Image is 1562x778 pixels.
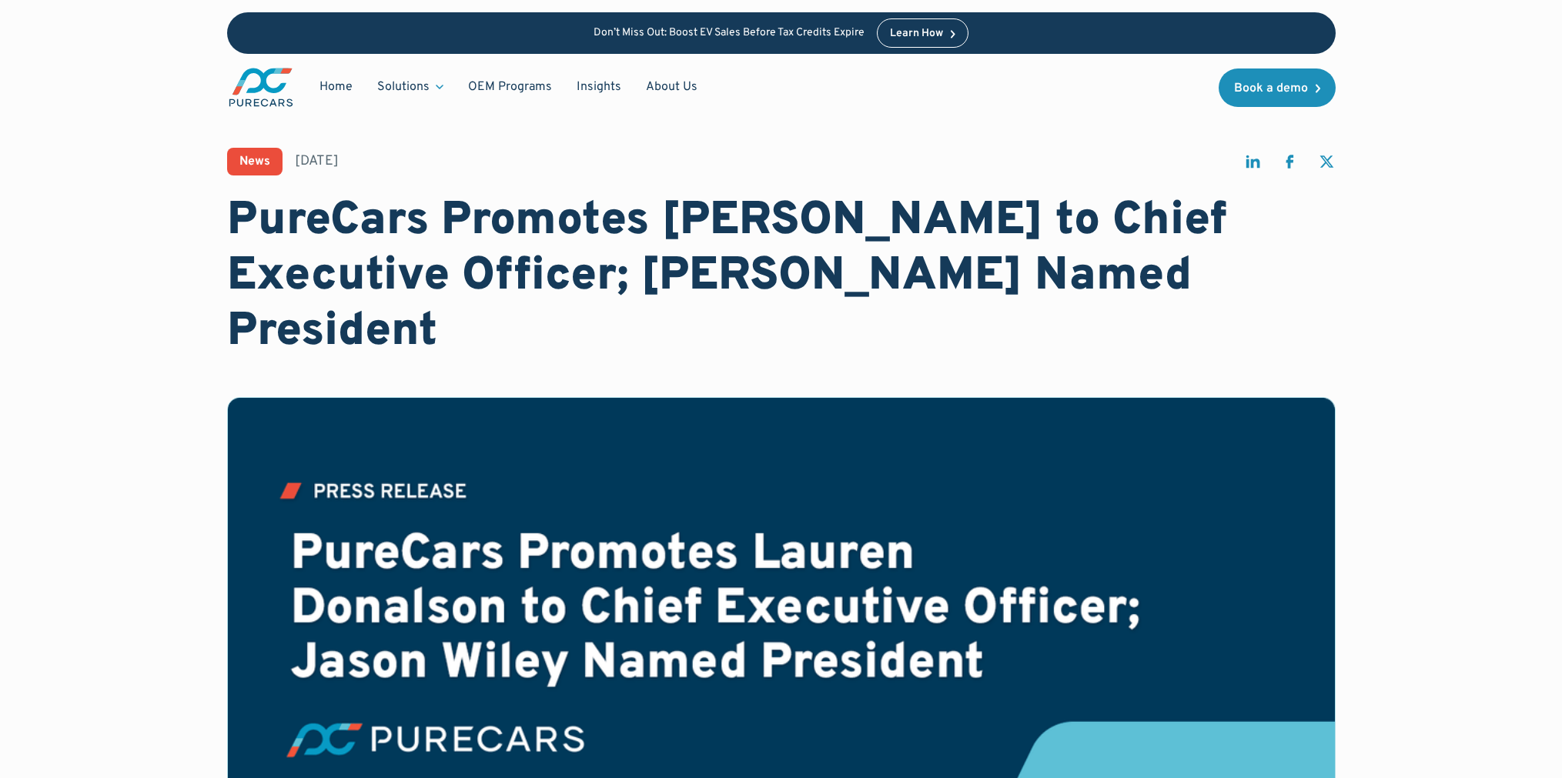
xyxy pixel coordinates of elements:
a: About Us [634,72,710,102]
h1: PureCars Promotes [PERSON_NAME] to Chief Executive Officer; [PERSON_NAME] Named President [227,194,1336,360]
div: News [239,155,270,168]
a: main [227,66,295,109]
a: Home [307,72,365,102]
a: OEM Programs [456,72,564,102]
a: Learn How [877,18,968,48]
a: Insights [564,72,634,102]
img: purecars logo [227,66,295,109]
div: Solutions [377,78,430,95]
a: Book a demo [1219,68,1336,107]
div: Book a demo [1234,82,1308,95]
a: share on twitter [1317,152,1336,178]
p: Don’t Miss Out: Boost EV Sales Before Tax Credits Expire [594,27,865,40]
a: share on linkedin [1243,152,1262,178]
a: share on facebook [1280,152,1299,178]
div: Learn How [890,28,943,39]
div: [DATE] [295,152,339,171]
